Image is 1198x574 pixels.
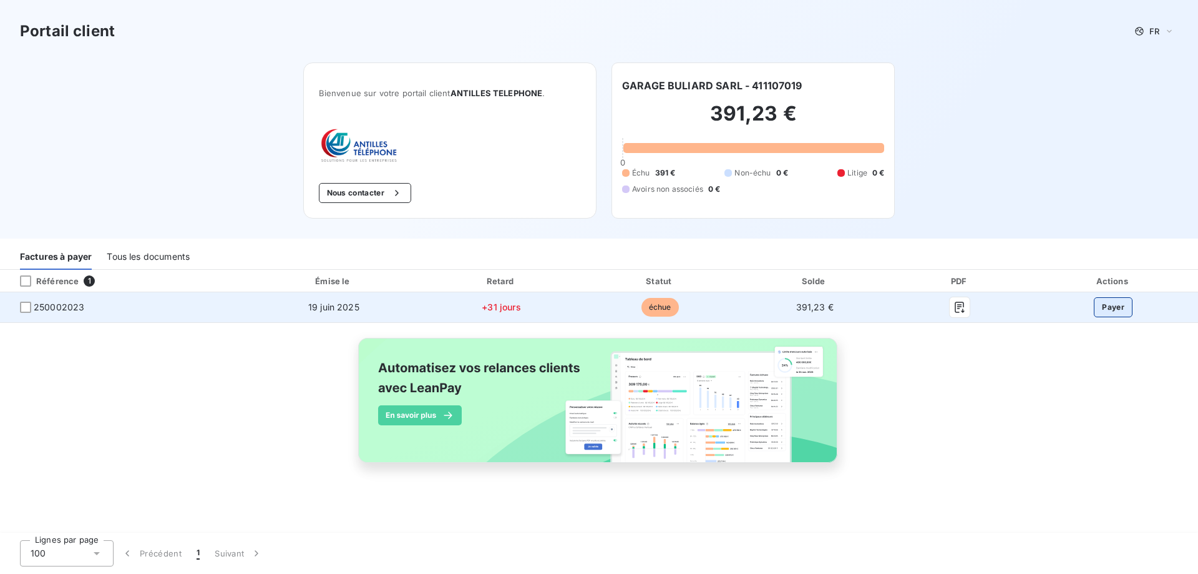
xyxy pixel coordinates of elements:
span: 250002023 [34,301,84,314]
div: Émise le [249,275,419,287]
span: 391,23 € [796,302,834,312]
div: Référence [10,275,79,287]
span: 0 € [776,167,788,179]
span: Avoirs non associés [632,184,703,195]
button: Précédent [114,540,189,567]
span: 19 juin 2025 [308,302,359,312]
div: Statut [584,275,736,287]
span: Non-échu [734,167,771,179]
div: PDF [894,275,1026,287]
span: 1 [84,275,95,287]
span: 0 [620,157,625,167]
span: Échu [632,167,650,179]
span: 1 [197,547,200,560]
span: échue [641,298,679,317]
span: +31 jours [482,302,520,312]
h3: Portail client [20,20,115,42]
div: Solde [741,275,889,287]
div: Factures à payer [20,244,92,270]
img: banner [347,330,851,484]
div: Actions [1031,275,1196,287]
span: 0 € [872,167,884,179]
div: Retard [424,275,579,287]
span: 391 € [655,167,676,179]
button: Nous contacter [319,183,411,203]
button: Payer [1094,297,1132,317]
button: 1 [189,540,207,567]
h2: 391,23 € [622,101,884,139]
span: Bienvenue sur votre portail client . [319,88,581,98]
span: 100 [31,547,46,560]
span: ANTILLES TELEPHONE [450,88,543,98]
h6: GARAGE BULIARD SARL - 411107019 [622,78,802,93]
div: Tous les documents [107,244,190,270]
span: 0 € [708,184,720,195]
span: Litige [847,167,867,179]
span: FR [1149,26,1159,36]
button: Suivant [207,540,270,567]
img: Company logo [319,128,399,163]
